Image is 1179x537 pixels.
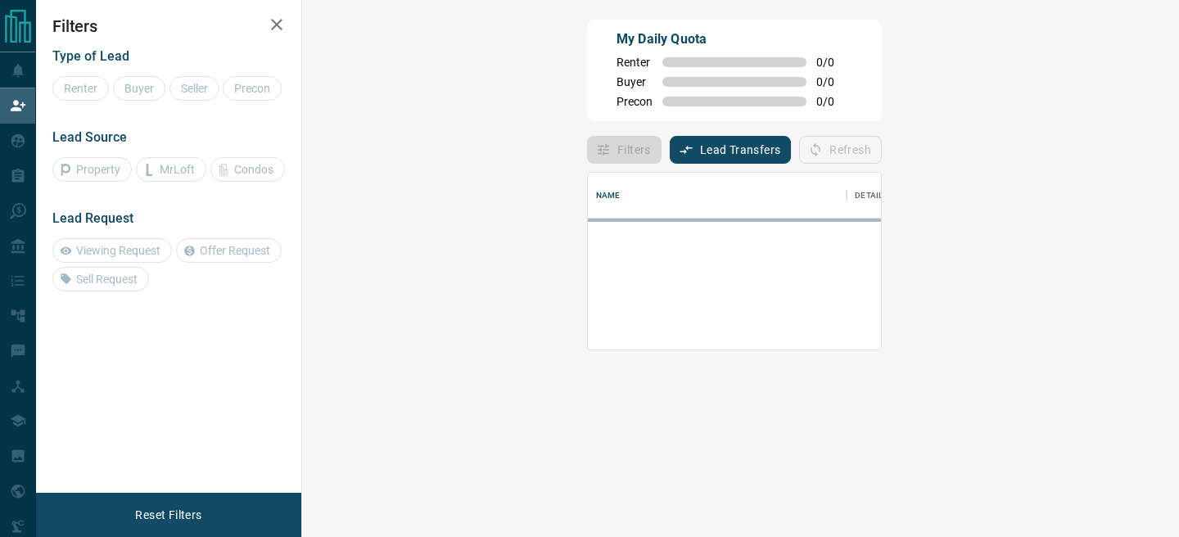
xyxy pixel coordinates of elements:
[816,95,852,108] span: 0 / 0
[52,16,285,36] h2: Filters
[588,173,847,219] div: Name
[617,56,653,69] span: Renter
[855,173,888,219] div: Details
[617,29,852,49] p: My Daily Quota
[596,173,621,219] div: Name
[124,501,212,529] button: Reset Filters
[617,95,653,108] span: Precon
[52,210,133,226] span: Lead Request
[52,48,129,64] span: Type of Lead
[816,75,852,88] span: 0 / 0
[52,129,127,145] span: Lead Source
[617,75,653,88] span: Buyer
[816,56,852,69] span: 0 / 0
[670,136,792,164] button: Lead Transfers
